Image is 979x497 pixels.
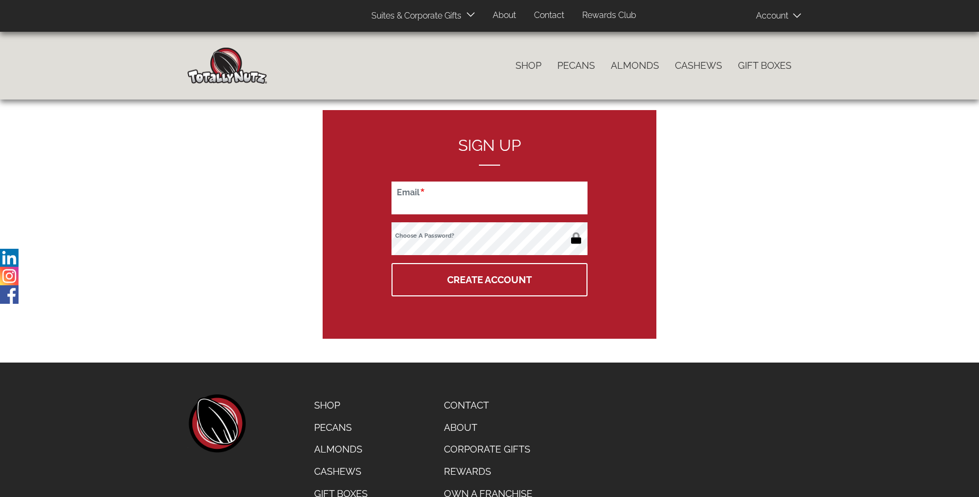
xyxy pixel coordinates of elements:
a: Cashews [306,460,376,483]
a: Shop [306,394,376,417]
a: Rewards Club [574,5,644,26]
a: Almonds [306,438,376,460]
a: Corporate Gifts [436,438,540,460]
a: Cashews [667,55,730,77]
a: Almonds [603,55,667,77]
a: About [485,5,524,26]
a: Gift Boxes [730,55,799,77]
a: Rewards [436,460,540,483]
a: home [188,394,246,453]
img: Home [188,48,267,84]
button: Create Account [391,263,588,296]
a: About [436,417,540,439]
a: Suites & Corporate Gifts [363,6,465,26]
a: Contact [436,394,540,417]
a: Pecans [306,417,376,439]
a: Contact [526,5,572,26]
a: Pecans [549,55,603,77]
h2: Sign up [391,137,588,166]
a: Shop [508,55,549,77]
input: Email [391,182,588,214]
